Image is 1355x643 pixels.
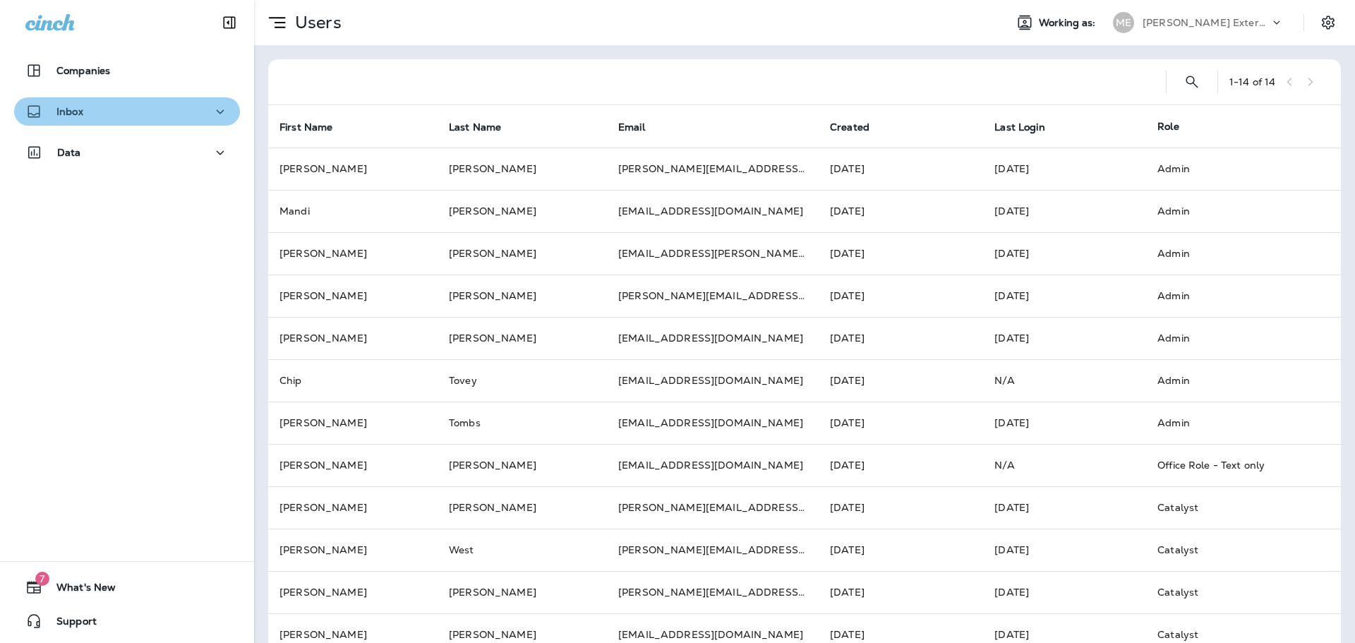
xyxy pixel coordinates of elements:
[1178,68,1206,96] button: Search Users
[268,317,438,359] td: [PERSON_NAME]
[607,190,819,232] td: [EMAIL_ADDRESS][DOMAIN_NAME]
[994,121,1063,133] span: Last Login
[607,148,819,190] td: [PERSON_NAME][EMAIL_ADDRESS][DOMAIN_NAME]
[1146,359,1318,402] td: Admin
[607,317,819,359] td: [EMAIL_ADDRESS][DOMAIN_NAME]
[1315,10,1341,35] button: Settings
[35,572,49,586] span: 7
[14,573,240,601] button: 7What's New
[983,275,1146,317] td: [DATE]
[1146,232,1318,275] td: Admin
[268,529,438,571] td: [PERSON_NAME]
[983,571,1146,613] td: [DATE]
[14,97,240,126] button: Inbox
[268,232,438,275] td: [PERSON_NAME]
[268,148,438,190] td: [PERSON_NAME]
[438,529,607,571] td: West
[983,148,1146,190] td: [DATE]
[983,232,1146,275] td: [DATE]
[1146,402,1318,444] td: Admin
[607,402,819,444] td: [EMAIL_ADDRESS][DOMAIN_NAME]
[438,402,607,444] td: Tombs
[438,571,607,613] td: [PERSON_NAME]
[1146,444,1318,486] td: Office Role - Text only
[268,402,438,444] td: [PERSON_NAME]
[1146,190,1318,232] td: Admin
[438,317,607,359] td: [PERSON_NAME]
[438,444,607,486] td: [PERSON_NAME]
[14,607,240,635] button: Support
[42,582,116,599] span: What's New
[819,402,983,444] td: [DATE]
[819,232,983,275] td: [DATE]
[819,486,983,529] td: [DATE]
[607,529,819,571] td: [PERSON_NAME][EMAIL_ADDRESS][DOMAIN_NAME]
[1143,17,1270,28] p: [PERSON_NAME] Exterminating
[1039,17,1099,29] span: Working as:
[14,138,240,167] button: Data
[1146,486,1318,529] td: Catalyst
[819,317,983,359] td: [DATE]
[438,148,607,190] td: [PERSON_NAME]
[607,275,819,317] td: [PERSON_NAME][EMAIL_ADDRESS][PERSON_NAME][DOMAIN_NAME]
[56,65,110,76] p: Companies
[438,486,607,529] td: [PERSON_NAME]
[1146,529,1318,571] td: Catalyst
[607,571,819,613] td: [PERSON_NAME][EMAIL_ADDRESS][PERSON_NAME][DOMAIN_NAME]
[268,571,438,613] td: [PERSON_NAME]
[268,190,438,232] td: Mandi
[983,317,1146,359] td: [DATE]
[268,486,438,529] td: [PERSON_NAME]
[983,529,1146,571] td: [DATE]
[1146,148,1318,190] td: Admin
[268,444,438,486] td: [PERSON_NAME]
[57,147,81,158] p: Data
[618,121,663,133] span: Email
[449,121,501,133] span: Last Name
[607,232,819,275] td: [EMAIL_ADDRESS][PERSON_NAME][DOMAIN_NAME]
[438,359,607,402] td: Tovey
[618,121,645,133] span: Email
[819,275,983,317] td: [DATE]
[819,148,983,190] td: [DATE]
[1146,571,1318,613] td: Catalyst
[289,12,342,33] p: Users
[14,56,240,85] button: Companies
[438,275,607,317] td: [PERSON_NAME]
[830,121,888,133] span: Created
[1146,317,1318,359] td: Admin
[819,571,983,613] td: [DATE]
[1146,275,1318,317] td: Admin
[42,615,97,632] span: Support
[819,359,983,402] td: [DATE]
[607,359,819,402] td: [EMAIL_ADDRESS][DOMAIN_NAME]
[279,121,351,133] span: First Name
[210,8,249,37] button: Collapse Sidebar
[819,529,983,571] td: [DATE]
[983,190,1146,232] td: [DATE]
[1229,76,1275,88] div: 1 - 14 of 14
[438,190,607,232] td: [PERSON_NAME]
[279,121,332,133] span: First Name
[819,190,983,232] td: [DATE]
[819,444,983,486] td: [DATE]
[449,121,519,133] span: Last Name
[56,106,83,117] p: Inbox
[268,275,438,317] td: [PERSON_NAME]
[983,402,1146,444] td: [DATE]
[268,359,438,402] td: Chip
[983,359,1146,402] td: N/A
[830,121,869,133] span: Created
[1113,12,1134,33] div: ME
[994,121,1044,133] span: Last Login
[438,232,607,275] td: [PERSON_NAME]
[607,444,819,486] td: [EMAIL_ADDRESS][DOMAIN_NAME]
[983,486,1146,529] td: [DATE]
[1157,120,1179,133] span: Role
[983,444,1146,486] td: N/A
[607,486,819,529] td: [PERSON_NAME][EMAIL_ADDRESS][PERSON_NAME][DOMAIN_NAME]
